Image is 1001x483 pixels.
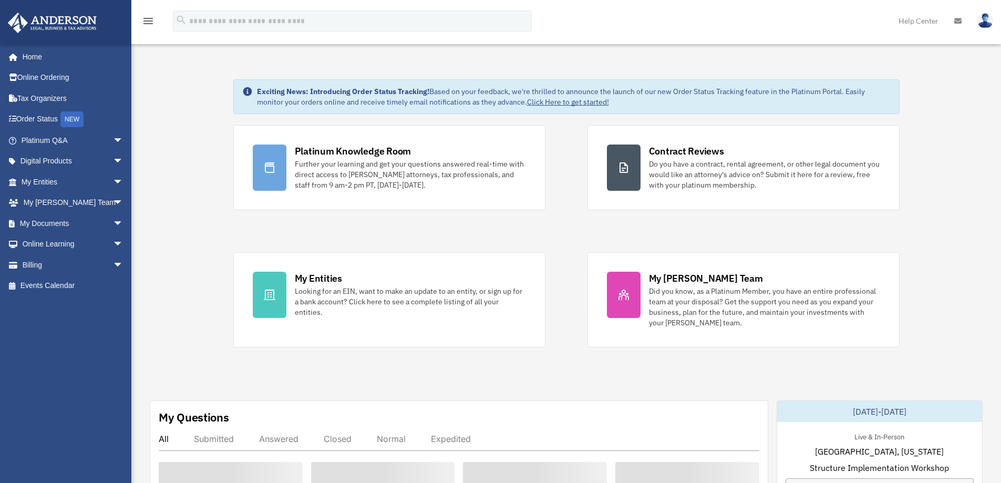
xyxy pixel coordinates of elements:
a: My [PERSON_NAME] Team Did you know, as a Platinum Member, you have an entire professional team at... [587,252,900,347]
a: Platinum Knowledge Room Further your learning and get your questions answered real-time with dire... [233,125,545,210]
span: arrow_drop_down [113,171,134,193]
a: Events Calendar [7,275,139,296]
div: My Questions [159,409,229,425]
span: arrow_drop_down [113,234,134,255]
a: Home [7,46,134,67]
i: search [176,14,187,26]
span: arrow_drop_down [113,192,134,214]
div: Based on your feedback, we're thrilled to announce the launch of our new Order Status Tracking fe... [257,86,891,107]
a: My Entitiesarrow_drop_down [7,171,139,192]
div: My [PERSON_NAME] Team [649,272,763,285]
div: Normal [377,434,406,444]
a: Click Here to get started! [527,97,609,107]
a: My [PERSON_NAME] Teamarrow_drop_down [7,192,139,213]
div: Submitted [194,434,234,444]
strong: Exciting News: Introducing Order Status Tracking! [257,87,429,96]
div: Live & In-Person [846,430,913,441]
a: Tax Organizers [7,88,139,109]
div: Further your learning and get your questions answered real-time with direct access to [PERSON_NAM... [295,159,526,190]
span: arrow_drop_down [113,213,134,234]
div: Answered [259,434,298,444]
div: [DATE]-[DATE] [777,401,982,422]
img: Anderson Advisors Platinum Portal [5,13,100,33]
img: User Pic [977,13,993,28]
div: Expedited [431,434,471,444]
span: arrow_drop_down [113,151,134,172]
a: Online Learningarrow_drop_down [7,234,139,255]
div: NEW [60,111,84,127]
div: Contract Reviews [649,145,724,158]
a: My Documentsarrow_drop_down [7,213,139,234]
span: arrow_drop_down [113,130,134,151]
a: My Entities Looking for an EIN, want to make an update to an entity, or sign up for a bank accoun... [233,252,545,347]
div: Do you have a contract, rental agreement, or other legal document you would like an attorney's ad... [649,159,880,190]
div: Did you know, as a Platinum Member, you have an entire professional team at your disposal? Get th... [649,286,880,328]
div: All [159,434,169,444]
i: menu [142,15,154,27]
a: menu [142,18,154,27]
a: Billingarrow_drop_down [7,254,139,275]
div: Platinum Knowledge Room [295,145,411,158]
a: Online Ordering [7,67,139,88]
span: arrow_drop_down [113,254,134,276]
div: My Entities [295,272,342,285]
a: Digital Productsarrow_drop_down [7,151,139,172]
a: Contract Reviews Do you have a contract, rental agreement, or other legal document you would like... [587,125,900,210]
div: Looking for an EIN, want to make an update to an entity, or sign up for a bank account? Click her... [295,286,526,317]
a: Platinum Q&Aarrow_drop_down [7,130,139,151]
div: Closed [324,434,352,444]
span: [GEOGRAPHIC_DATA], [US_STATE] [815,445,944,458]
span: Structure Implementation Workshop [810,461,949,474]
a: Order StatusNEW [7,109,139,130]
